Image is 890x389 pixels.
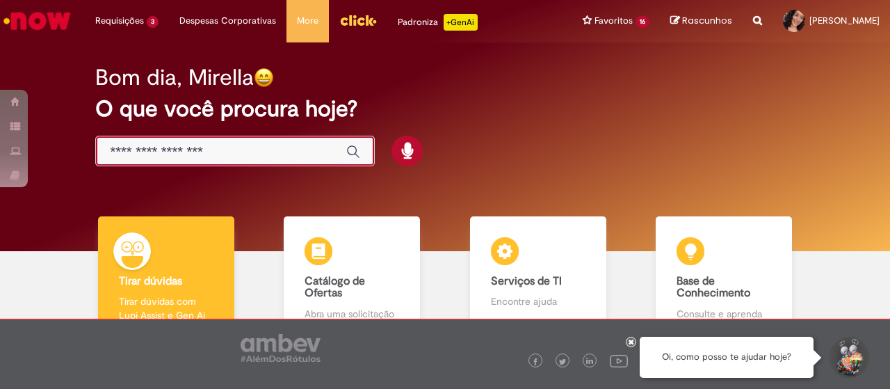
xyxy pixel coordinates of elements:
[73,216,259,337] a: Tirar dúvidas Tirar dúvidas com Lupi Assist e Gen Ai
[827,337,869,379] button: Iniciar Conversa de Suporte
[594,14,633,28] span: Favoritos
[95,65,254,90] h2: Bom dia, Mirella
[1,7,73,35] img: ServiceNow
[305,274,365,301] b: Catálogo de Ofertas
[444,14,478,31] p: +GenAi
[241,334,321,362] img: logo_footer_ambev_rotulo_gray.png
[559,358,566,365] img: logo_footer_twitter.png
[119,294,213,322] p: Tirar dúvidas com Lupi Assist e Gen Ai
[179,14,276,28] span: Despesas Corporativas
[147,16,159,28] span: 3
[95,14,144,28] span: Requisições
[586,358,593,366] img: logo_footer_linkedin.png
[610,351,628,370] img: logo_footer_youtube.png
[491,294,585,308] p: Encontre ajuda
[305,307,399,321] p: Abra uma solicitação
[636,16,649,28] span: 16
[640,337,814,378] div: Oi, como posso te ajudar hoje?
[809,15,880,26] span: [PERSON_NAME]
[119,274,182,288] b: Tirar dúvidas
[254,68,274,88] img: happy-face.png
[677,274,750,301] b: Base de Conhecimento
[95,97,794,121] h2: O que você procura hoje?
[677,307,771,321] p: Consulte e aprenda
[398,14,478,31] div: Padroniza
[491,274,562,288] b: Serviços de TI
[259,216,446,337] a: Catálogo de Ofertas Abra uma solicitação
[339,10,377,31] img: click_logo_yellow_360x200.png
[682,14,732,27] span: Rascunhos
[670,15,732,28] a: Rascunhos
[445,216,631,337] a: Serviços de TI Encontre ajuda
[631,216,818,337] a: Base de Conhecimento Consulte e aprenda
[297,14,318,28] span: More
[532,358,539,365] img: logo_footer_facebook.png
